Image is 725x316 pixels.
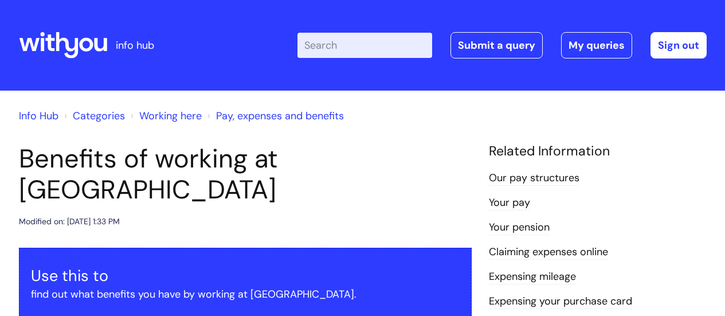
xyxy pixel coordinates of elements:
a: Your pension [489,220,550,235]
a: Submit a query [450,32,543,58]
a: Expensing mileage [489,270,576,284]
li: Pay, expenses and benefits [205,107,344,125]
p: find out what benefits you have by working at [GEOGRAPHIC_DATA]. [31,285,460,303]
a: Pay, expenses and benefits [216,109,344,123]
a: Our pay structures [489,171,579,186]
div: | - [297,32,707,58]
h1: Benefits of working at [GEOGRAPHIC_DATA] [19,143,472,205]
li: Working here [128,107,202,125]
a: Your pay [489,196,530,210]
a: Categories [73,109,125,123]
p: info hub [116,36,154,54]
li: Solution home [61,107,125,125]
a: My queries [561,32,632,58]
a: Expensing your purchase card [489,294,632,309]
a: Claiming expenses online [489,245,608,260]
input: Search [297,33,432,58]
h3: Use this to [31,267,460,285]
a: Sign out [650,32,707,58]
h4: Related Information [489,143,707,159]
div: Modified on: [DATE] 1:33 PM [19,214,120,229]
a: Working here [139,109,202,123]
a: Info Hub [19,109,58,123]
